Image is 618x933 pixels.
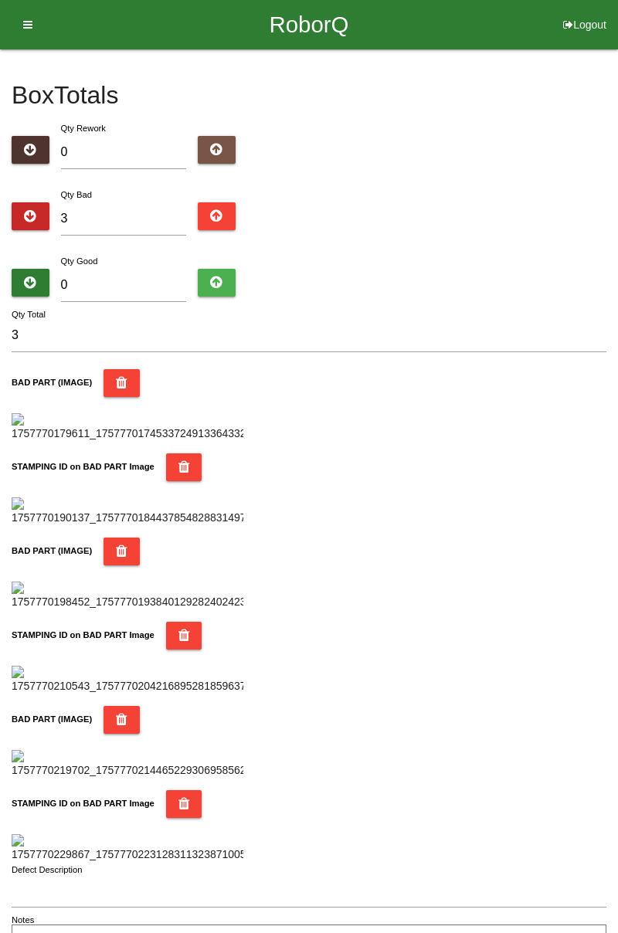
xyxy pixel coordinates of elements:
[12,413,243,442] img: 1757770179611_17577701745337249133643325759151.jpg
[61,256,98,266] label: Qty Good
[12,914,34,927] label: Notes
[61,190,92,199] label: Qty Bad
[61,124,106,133] label: Qty Rework
[104,706,140,734] button: BAD PART (IMAGE)
[166,453,202,481] button: STAMPING ID on BAD PART Image
[12,714,92,724] b: BAD PART (IMAGE)
[12,630,154,640] b: STAMPING ID on BAD PART Image
[166,790,202,818] button: STAMPING ID on BAD PART Image
[12,546,92,555] b: BAD PART (IMAGE)
[166,622,202,650] button: STAMPING ID on BAD PART Image
[12,582,243,610] img: 1757770198452_17577701938401292824024234012082.jpg
[12,799,154,808] b: STAMPING ID on BAD PART Image
[12,834,243,863] img: 1757770229867_17577702231283113238710054386291.jpg
[12,497,243,526] img: 1757770190137_17577701844378548288314973652624.jpg
[12,308,46,321] label: Qty Total
[12,666,243,694] img: 1757770210543_17577702042168952818596378573391.jpg
[12,863,83,877] label: Defect Description
[104,538,140,565] button: BAD PART (IMAGE)
[104,369,140,397] button: BAD PART (IMAGE)
[12,378,92,387] b: BAD PART (IMAGE)
[12,82,606,109] h4: Box Totals
[12,462,154,471] b: STAMPING ID on BAD PART Image
[12,750,243,779] img: 1757770219702_17577702144652293069585623368768.jpg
